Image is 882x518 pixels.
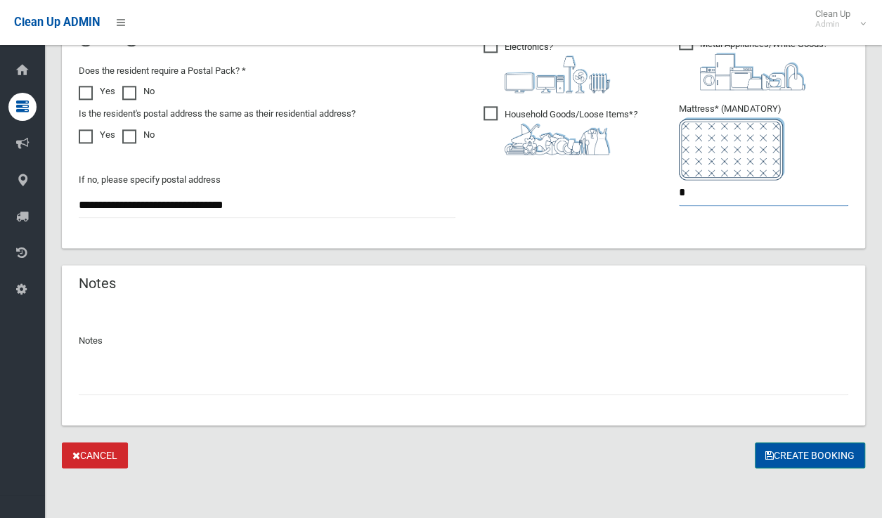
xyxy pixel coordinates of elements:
[505,123,610,155] img: b13cc3517677393f34c0a387616ef184.png
[62,270,133,297] header: Notes
[505,56,610,93] img: 394712a680b73dbc3d2a6a3a7ffe5a07.png
[79,171,221,188] label: If no, please specify postal address
[79,105,356,122] label: Is the resident's postal address the same as their residential address?
[679,103,848,180] span: Mattress* (MANDATORY)
[79,127,115,143] label: Yes
[679,36,828,90] span: Metal Appliances/White Goods
[122,127,155,143] label: No
[808,8,864,30] span: Clean Up
[122,83,155,100] label: No
[79,332,848,349] p: Notes
[484,106,637,155] span: Household Goods/Loose Items*
[700,39,828,90] i: ?
[484,39,610,93] span: Electronics
[505,41,610,93] i: ?
[815,19,850,30] small: Admin
[755,442,865,468] button: Create Booking
[679,117,784,180] img: e7408bece873d2c1783593a074e5cb2f.png
[79,63,246,79] label: Does the resident require a Postal Pack? *
[79,83,115,100] label: Yes
[505,109,637,155] i: ?
[700,53,805,90] img: 36c1b0289cb1767239cdd3de9e694f19.png
[62,442,128,468] a: Cancel
[14,15,100,29] span: Clean Up ADMIN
